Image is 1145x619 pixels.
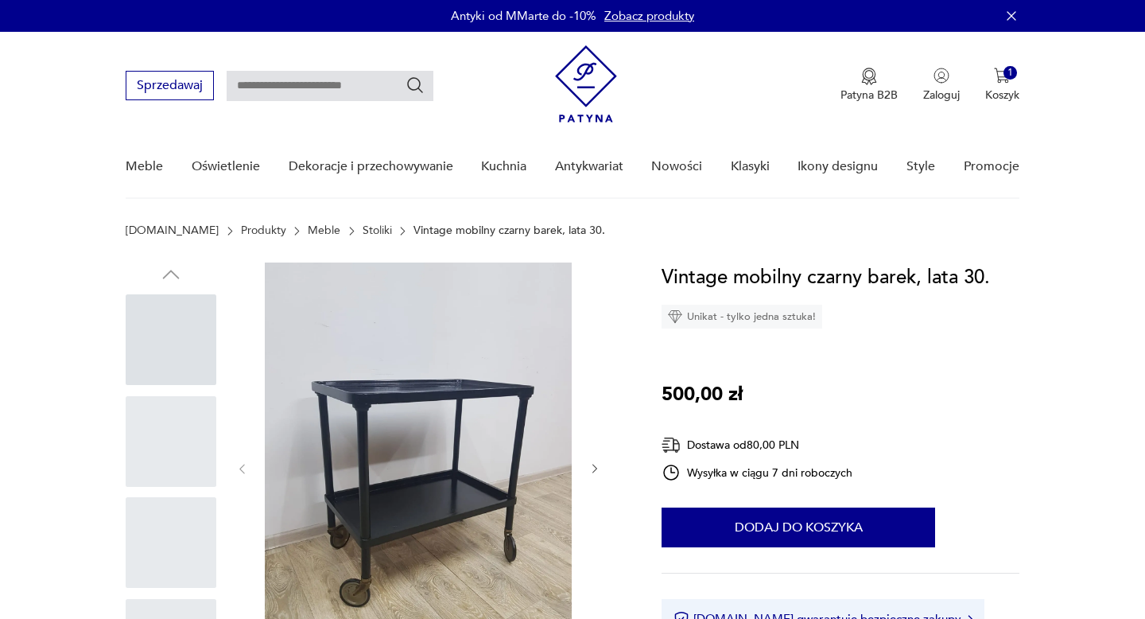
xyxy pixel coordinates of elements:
[413,224,605,237] p: Vintage mobilny czarny barek, lata 30.
[308,224,340,237] a: Meble
[1003,66,1017,80] div: 1
[662,508,935,547] button: Dodaj do koszyka
[126,136,163,197] a: Meble
[662,463,852,482] div: Wysyłka w ciągu 7 dni roboczych
[798,136,878,197] a: Ikony designu
[964,136,1019,197] a: Promocje
[662,380,743,410] p: 500,00 zł
[289,136,453,197] a: Dekoracje i przechowywanie
[994,68,1010,84] img: Ikona koszyka
[662,305,822,329] div: Unikat - tylko jedna sztuka!
[604,8,694,24] a: Zobacz produkty
[126,81,214,92] a: Sprzedawaj
[241,224,286,237] a: Produkty
[662,435,852,455] div: Dostawa od 80,00 PLN
[906,136,935,197] a: Style
[662,435,681,455] img: Ikona dostawy
[126,71,214,100] button: Sprzedawaj
[668,309,682,324] img: Ikona diamentu
[840,68,898,103] a: Ikona medaluPatyna B2B
[840,68,898,103] button: Patyna B2B
[406,76,425,95] button: Szukaj
[861,68,877,85] img: Ikona medalu
[555,45,617,123] img: Patyna - sklep z meblami i dekoracjami vintage
[481,136,526,197] a: Kuchnia
[555,136,623,197] a: Antykwariat
[923,68,960,103] button: Zaloguj
[840,88,898,103] p: Patyna B2B
[985,88,1019,103] p: Koszyk
[923,88,960,103] p: Zaloguj
[985,68,1019,103] button: 1Koszyk
[933,68,949,84] img: Ikonka użytkownika
[662,263,990,293] h1: Vintage mobilny czarny barek, lata 30.
[651,136,702,197] a: Nowości
[451,8,596,24] p: Antyki od MMarte do -10%
[126,224,219,237] a: [DOMAIN_NAME]
[731,136,770,197] a: Klasyki
[192,136,260,197] a: Oświetlenie
[363,224,392,237] a: Stoliki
